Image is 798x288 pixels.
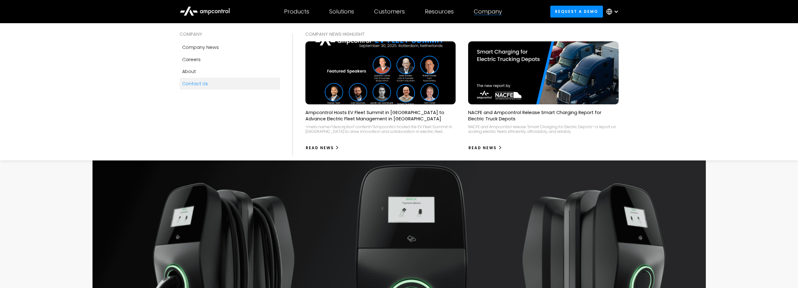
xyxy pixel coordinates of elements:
[305,109,456,122] p: Ampcontrol Hosts EV Fleet Summit in [GEOGRAPHIC_DATA] to Advance Electric Fleet Management in [GE...
[329,8,354,15] div: Solutions
[550,6,603,17] a: Request a demo
[180,31,280,38] div: COMPANY
[305,31,619,38] div: COMPANY NEWS Highlight
[468,143,502,153] a: Read News
[182,68,196,75] div: About
[374,8,405,15] div: Customers
[180,65,280,77] a: About
[425,8,454,15] div: Resources
[305,143,340,153] a: Read News
[180,78,280,90] a: Contact Us
[305,124,456,134] div: <meta name="description" content="Ampcontrol hosted the EV Fleet Summit in [GEOGRAPHIC_DATA] to d...
[284,8,309,15] div: Products
[180,41,280,53] a: Company news
[182,44,219,51] div: Company news
[468,109,619,122] p: NACFE and Ampcontrol Release Smart Charging Report for Electric Truck Depots
[474,8,502,15] div: Company
[468,145,497,151] div: Read News
[306,145,334,151] div: Read News
[182,80,208,87] div: Contact Us
[182,56,201,63] div: Careers
[180,54,280,65] a: Careers
[468,124,619,134] div: NACFE and Ampcontrol release 'Smart Charging for Electric Depots'—a report on scaling electric fl...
